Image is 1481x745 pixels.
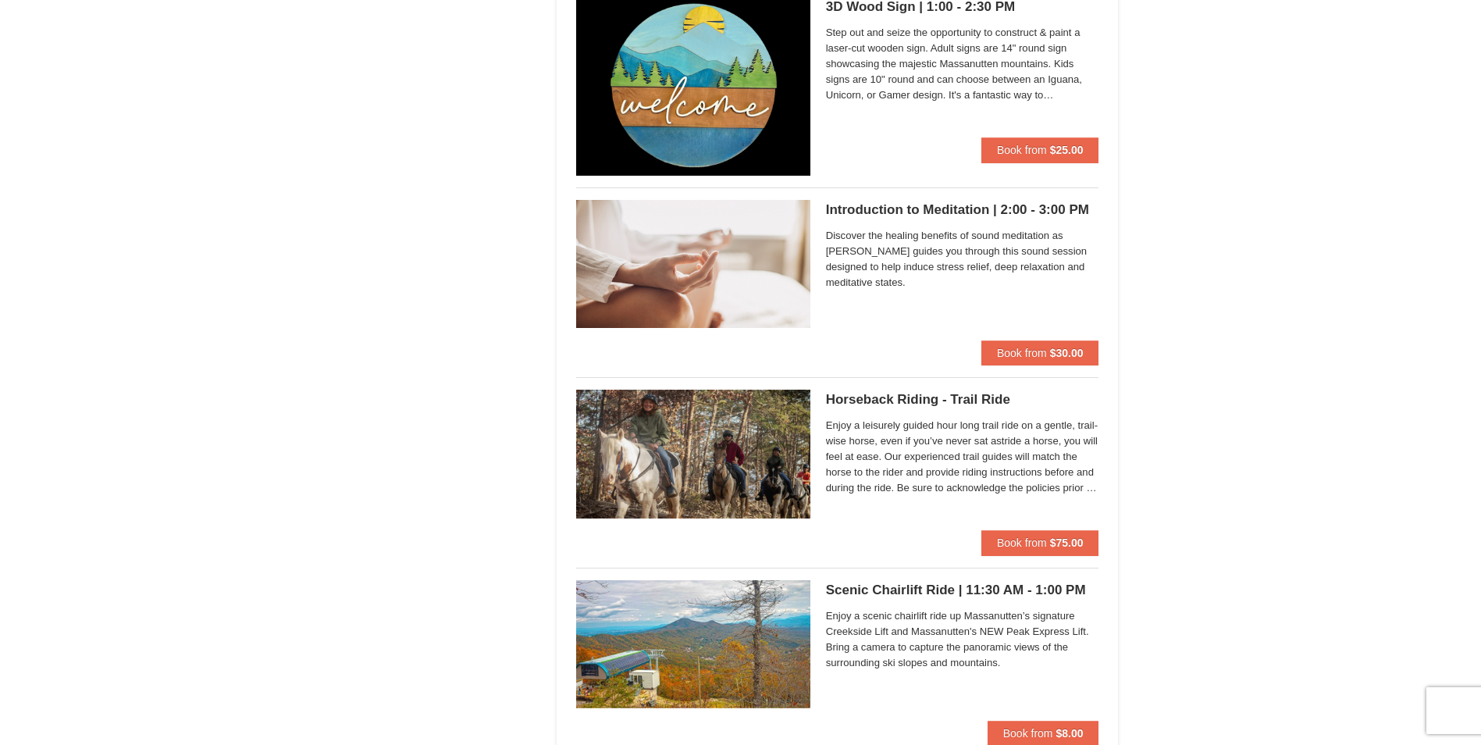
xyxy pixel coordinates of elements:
button: Book from $25.00 [981,137,1099,162]
span: Enjoy a leisurely guided hour long trail ride on a gentle, trail-wise horse, even if you’ve never... [826,418,1099,496]
button: Book from $75.00 [981,530,1099,555]
button: Book from $30.00 [981,340,1099,365]
span: Step out and seize the opportunity to construct & paint a laser-cut wooden sign. Adult signs are ... [826,25,1099,103]
img: 21584748-79-4e8ac5ed.jpg [576,390,810,518]
strong: $8.00 [1056,727,1083,740]
h5: Scenic Chairlift Ride | 11:30 AM - 1:00 PM [826,583,1099,598]
img: 18871151-47-855d39d5.jpg [576,200,810,328]
span: Book from [997,536,1047,549]
span: Book from [997,144,1047,156]
h5: Introduction to Meditation | 2:00 - 3:00 PM [826,202,1099,218]
span: Enjoy a scenic chairlift ride up Massanutten’s signature Creekside Lift and Massanutten's NEW Pea... [826,608,1099,671]
img: 24896431-13-a88f1aaf.jpg [576,580,810,708]
strong: $30.00 [1050,347,1084,359]
span: Book from [997,347,1047,359]
span: Discover the healing benefits of sound meditation as [PERSON_NAME] guides you through this sound ... [826,228,1099,291]
strong: $75.00 [1050,536,1084,549]
strong: $25.00 [1050,144,1084,156]
span: Book from [1003,727,1053,740]
h5: Horseback Riding - Trail Ride [826,392,1099,408]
